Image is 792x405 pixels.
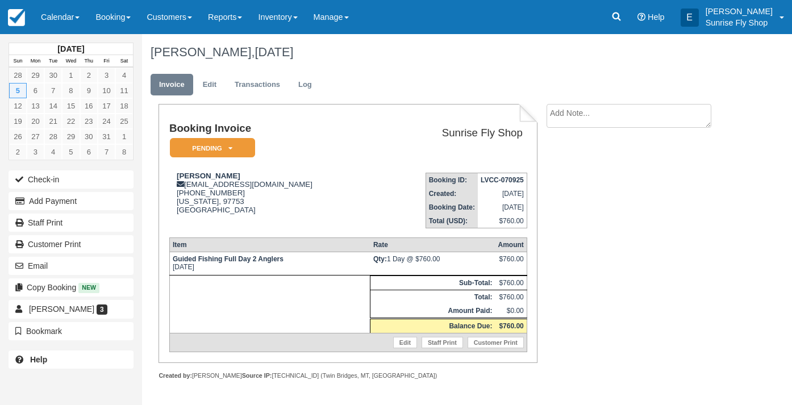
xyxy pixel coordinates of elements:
[370,319,495,333] th: Balance Due:
[78,283,99,293] span: New
[495,238,527,252] th: Amount
[80,83,98,98] a: 9
[30,355,47,364] b: Help
[27,129,44,144] a: 27
[169,238,370,252] th: Item
[373,255,387,263] strong: Qty
[62,83,80,98] a: 8
[62,114,80,129] a: 22
[226,74,289,96] a: Transactions
[370,276,495,290] th: Sub-Total:
[115,114,133,129] a: 25
[27,114,44,129] a: 20
[706,6,773,17] p: [PERSON_NAME]
[27,68,44,83] a: 29
[98,114,115,129] a: 24
[44,144,62,160] a: 4
[393,337,417,348] a: Edit
[495,304,527,319] td: $0.00
[706,17,773,28] p: Sunrise Fly Shop
[80,55,98,68] th: Thu
[9,278,134,297] button: Copy Booking New
[115,55,133,68] th: Sat
[194,74,225,96] a: Edit
[9,235,134,253] a: Customer Print
[478,214,527,228] td: $760.00
[115,68,133,83] a: 4
[242,372,272,379] strong: Source IP:
[169,123,378,135] h1: Booking Invoice
[57,44,84,53] strong: [DATE]
[62,129,80,144] a: 29
[98,68,115,83] a: 3
[27,144,44,160] a: 3
[170,138,255,158] em: Pending
[80,98,98,114] a: 16
[370,252,495,275] td: 1 Day @ $760.00
[115,129,133,144] a: 1
[422,337,463,348] a: Staff Print
[9,350,134,369] a: Help
[62,68,80,83] a: 1
[27,98,44,114] a: 13
[98,129,115,144] a: 31
[173,255,284,263] strong: Guided Fishing Full Day 2 Anglers
[151,74,193,96] a: Invoice
[9,55,27,68] th: Sun
[80,129,98,144] a: 30
[9,129,27,144] a: 26
[8,9,25,26] img: checkfront-main-nav-mini-logo.png
[637,13,645,21] i: Help
[9,170,134,189] button: Check-in
[481,176,524,184] strong: LVCC-070925
[115,98,133,114] a: 18
[370,290,495,304] th: Total:
[478,201,527,214] td: [DATE]
[80,144,98,160] a: 6
[62,98,80,114] a: 15
[97,304,107,315] span: 3
[9,144,27,160] a: 2
[9,98,27,114] a: 12
[648,12,665,22] span: Help
[9,214,134,232] a: Staff Print
[44,129,62,144] a: 28
[498,255,523,272] div: $760.00
[44,98,62,114] a: 14
[44,55,62,68] th: Tue
[80,114,98,129] a: 23
[159,372,192,379] strong: Created by:
[115,83,133,98] a: 11
[9,192,134,210] button: Add Payment
[9,68,27,83] a: 28
[681,9,699,27] div: E
[499,322,523,330] strong: $760.00
[151,45,728,59] h1: [PERSON_NAME],
[115,144,133,160] a: 8
[27,55,44,68] th: Mon
[9,257,134,275] button: Email
[159,371,537,380] div: [PERSON_NAME] [TECHNICAL_ID] (Twin Bridges, MT, [GEOGRAPHIC_DATA])
[426,201,478,214] th: Booking Date:
[177,172,240,180] strong: [PERSON_NAME]
[62,55,80,68] th: Wed
[98,83,115,98] a: 10
[98,98,115,114] a: 17
[383,127,523,139] h2: Sunrise Fly Shop
[98,55,115,68] th: Fri
[478,187,527,201] td: [DATE]
[495,290,527,304] td: $760.00
[80,68,98,83] a: 2
[426,214,478,228] th: Total (USD):
[169,137,251,158] a: Pending
[426,187,478,201] th: Created:
[44,83,62,98] a: 7
[27,83,44,98] a: 6
[9,114,27,129] a: 19
[29,304,94,314] span: [PERSON_NAME]
[255,45,293,59] span: [DATE]
[370,238,495,252] th: Rate
[290,74,320,96] a: Log
[169,252,370,275] td: [DATE]
[62,144,80,160] a: 5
